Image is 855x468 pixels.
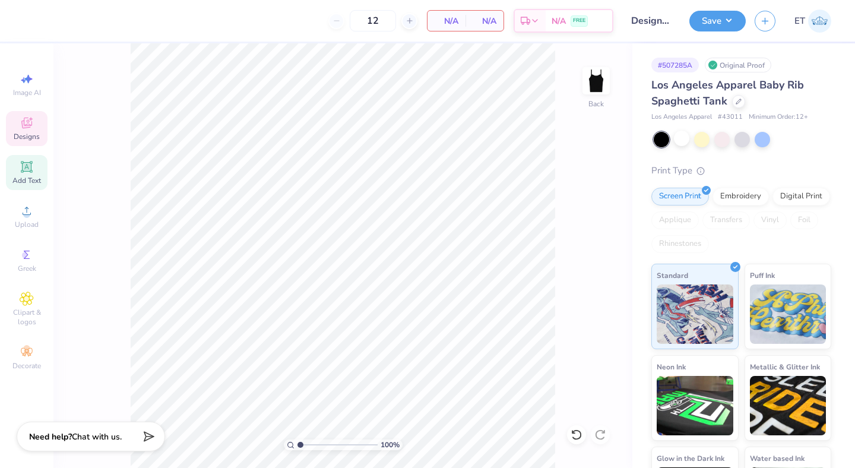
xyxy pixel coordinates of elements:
span: Clipart & logos [6,308,47,327]
img: Metallic & Glitter Ink [750,376,826,435]
span: Chat with us. [72,431,122,442]
div: Screen Print [651,188,709,205]
div: Digital Print [772,188,830,205]
div: Transfers [702,211,750,229]
button: Save [689,11,746,31]
div: Print Type [651,164,831,178]
div: Foil [790,211,818,229]
div: Original Proof [705,58,771,72]
span: Los Angeles Apparel Baby Rib Spaghetti Tank [651,78,804,108]
span: Neon Ink [657,361,686,373]
span: N/A [435,15,458,27]
span: Standard [657,269,688,282]
div: Back [588,99,604,109]
img: Back [584,69,608,93]
img: Neon Ink [657,376,733,435]
span: Minimum Order: 12 + [749,112,808,122]
img: Puff Ink [750,284,826,344]
div: Vinyl [753,211,787,229]
span: Decorate [12,361,41,371]
img: Standard [657,284,733,344]
span: Los Angeles Apparel [651,112,712,122]
input: – – [350,10,396,31]
span: Add Text [12,176,41,185]
input: Untitled Design [622,9,680,33]
span: Image AI [13,88,41,97]
span: Water based Ink [750,452,805,464]
div: # 507285A [651,58,699,72]
span: Puff Ink [750,269,775,282]
div: Embroidery [712,188,769,205]
strong: Need help? [29,431,72,442]
span: N/A [473,15,496,27]
span: FREE [573,17,585,25]
span: N/A [552,15,566,27]
span: 100 % [381,439,400,450]
div: Applique [651,211,699,229]
span: # 43011 [718,112,743,122]
a: ET [794,10,831,33]
span: Greek [18,264,36,273]
div: Rhinestones [651,235,709,253]
img: Elaina Thomas [808,10,831,33]
span: Designs [14,132,40,141]
span: ET [794,14,805,28]
span: Glow in the Dark Ink [657,452,724,464]
span: Metallic & Glitter Ink [750,361,820,373]
span: Upload [15,220,39,229]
